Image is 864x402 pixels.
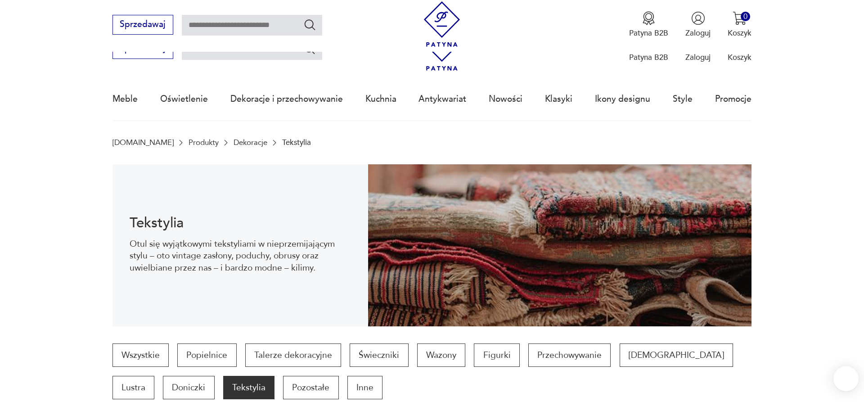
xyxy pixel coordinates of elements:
[728,11,751,38] button: 0Koszyk
[489,78,522,120] a: Nowości
[418,78,466,120] a: Antykwariat
[642,11,656,25] img: Ikona medalu
[691,11,705,25] img: Ikonka użytkownika
[350,343,408,367] a: Świeczniki
[177,343,236,367] a: Popielnice
[234,138,267,147] a: Dekoracje
[112,376,154,399] a: Lustra
[629,52,668,63] p: Patyna B2B
[417,343,465,367] a: Wazony
[347,376,382,399] a: Inne
[673,78,693,120] a: Style
[223,376,274,399] a: Tekstylia
[595,78,650,120] a: Ikony designu
[160,78,208,120] a: Oświetlenie
[130,238,351,274] p: Otul się wyjątkowymi tekstyliami w nieprzemijającym stylu – oto vintage zasłony, poduchy, obrusy ...
[282,138,311,147] p: Tekstylia
[620,343,733,367] a: [DEMOGRAPHIC_DATA]
[230,78,343,120] a: Dekoracje i przechowywanie
[629,11,668,38] button: Patyna B2B
[685,52,711,63] p: Zaloguj
[419,1,465,47] img: Patyna - sklep z meblami i dekoracjami vintage
[528,343,611,367] a: Przechowywanie
[112,343,169,367] a: Wszystkie
[368,164,751,326] img: 48f99acd0804ce3b12bd850a7f0f7b10.jpg
[545,78,572,120] a: Klasyki
[733,11,747,25] img: Ikona koszyka
[685,28,711,38] p: Zaloguj
[283,376,338,399] a: Pozostałe
[833,366,859,391] iframe: Smartsupp widget button
[112,15,173,35] button: Sprzedawaj
[163,376,214,399] a: Doniczki
[303,18,316,31] button: Szukaj
[728,28,751,38] p: Koszyk
[685,11,711,38] button: Zaloguj
[629,11,668,38] a: Ikona medaluPatyna B2B
[112,46,173,53] a: Sprzedawaj
[189,138,219,147] a: Produkty
[728,52,751,63] p: Koszyk
[112,22,173,29] a: Sprzedawaj
[112,78,138,120] a: Meble
[741,12,750,21] div: 0
[130,217,351,230] h1: Tekstylia
[629,28,668,38] p: Patyna B2B
[474,343,519,367] a: Figurki
[303,42,316,55] button: Szukaj
[245,343,341,367] a: Talerze dekoracyjne
[715,78,751,120] a: Promocje
[365,78,396,120] a: Kuchnia
[112,138,174,147] a: [DOMAIN_NAME]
